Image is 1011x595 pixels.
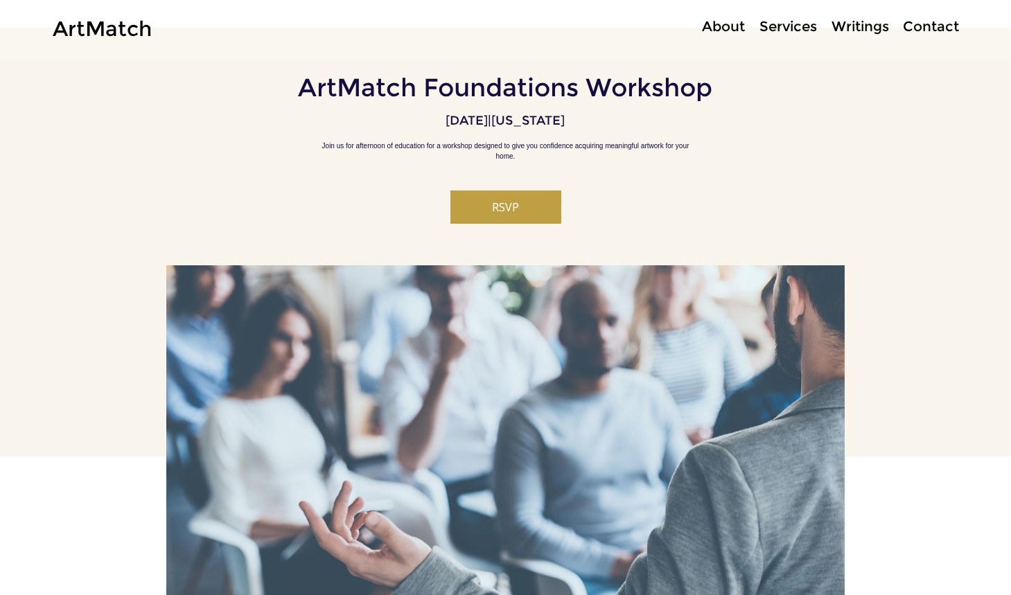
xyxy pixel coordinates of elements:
[825,17,896,37] p: Writings
[824,17,896,37] a: Writings
[752,17,824,37] a: Services
[450,190,561,224] button: RSVP
[489,113,492,128] span: |
[446,113,489,128] p: [DATE]
[695,17,752,37] p: About
[753,17,824,37] p: Services
[492,113,565,128] p: [US_STATE]
[651,17,965,37] nav: Site
[53,16,152,42] a: ArtMatch
[213,73,798,103] h1: ArtMatch Foundations Workshop
[694,17,752,37] a: About
[896,17,965,37] a: Contact
[896,17,966,37] p: Contact
[312,141,700,161] p: Join us for afternoon of education for a workshop designed to give you confidence acquiring meani...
